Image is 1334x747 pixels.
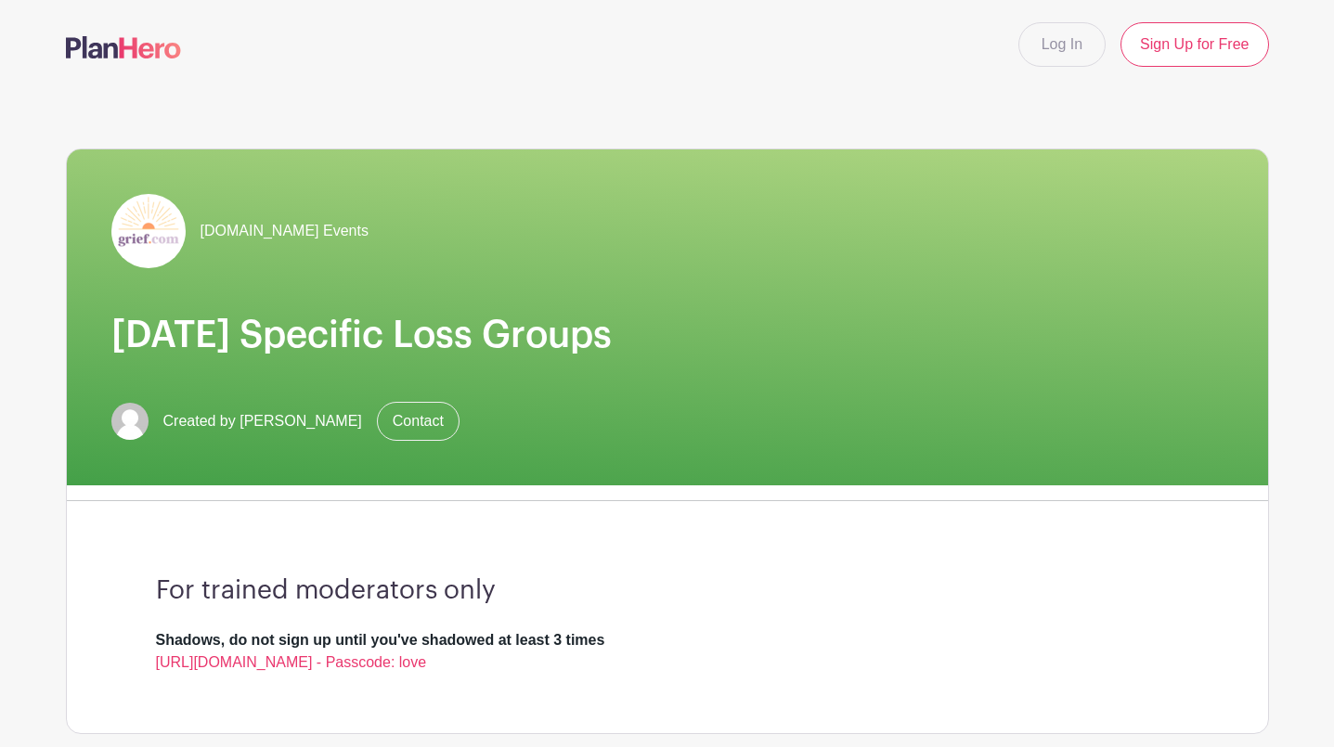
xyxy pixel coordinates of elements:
span: [DOMAIN_NAME] Events [201,220,369,242]
a: Contact [377,402,460,441]
h3: For trained moderators only [156,575,1179,607]
img: logo-507f7623f17ff9eddc593b1ce0a138ce2505c220e1c5a4e2b4648c50719b7d32.svg [66,36,181,58]
a: Log In [1018,22,1106,67]
a: Sign Up for Free [1120,22,1268,67]
h1: [DATE] Specific Loss Groups [111,313,1224,357]
span: Created by [PERSON_NAME] [163,410,362,432]
img: default-ce2991bfa6775e67f084385cd625a349d9dcbb7a52a09fb2fda1e96e2d18dcdb.png [111,403,149,440]
a: [URL][DOMAIN_NAME] - Passcode: love [156,654,427,670]
img: grief-logo-planhero.png [111,194,186,268]
strong: Shadows, do not sign up until you've shadowed at least 3 times [156,632,605,648]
